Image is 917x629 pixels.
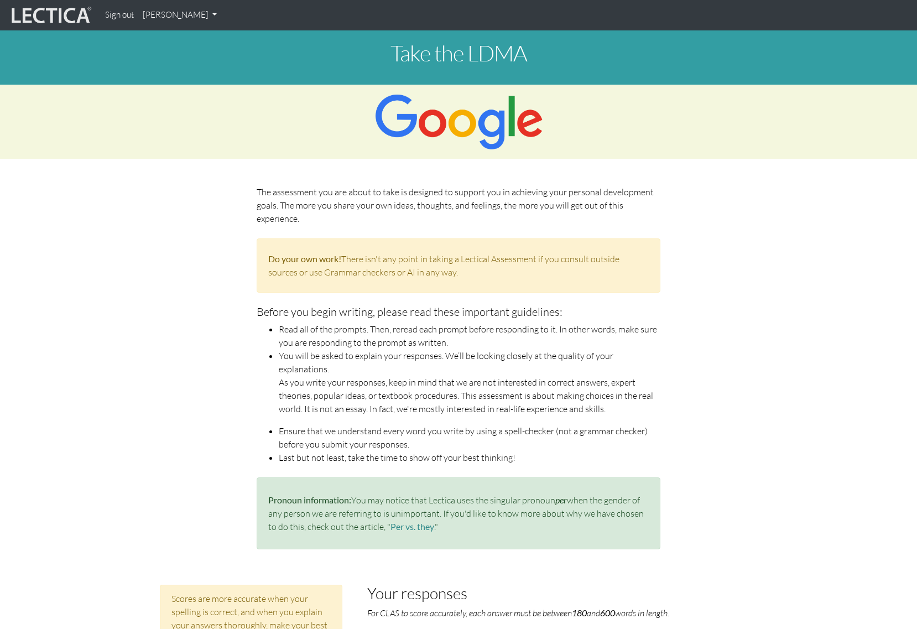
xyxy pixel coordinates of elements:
em: For CLAS to score accurately, each answer must be between and words in length. [367,607,669,618]
p: As you write your responses, keep in mind that we are not interested in correct answers, expert t... [279,376,660,415]
li: Ensure that we understand every word you write by using a spell-checker (not a grammar checker) b... [279,424,660,451]
img: Google Logo [374,93,543,150]
p: You may notice that Lectica uses the singular pronoun when the gender of any person we are referr... [268,493,649,533]
b: 180 [572,607,587,618]
h3: Your responses [367,585,732,602]
li: Last but not least, take the time to show off your best thinking! [279,451,660,464]
i: per [555,495,567,505]
a: [PERSON_NAME] [138,4,221,26]
a: Per vs. they [390,521,434,532]
p: The assessment you are about to take is designed to support you in achieving your personal develo... [257,185,660,225]
img: lecticalive [9,5,92,26]
b: 600 [600,607,615,618]
li: You will be asked to explain your responses. We’ll be looking closely at the quality of your expl... [279,349,660,376]
strong: Pronoun information: [268,495,351,505]
strong: Do your own work! [268,253,341,264]
h1: Take the LDMA [152,41,765,65]
a: Sign out [101,4,138,26]
h5: Before you begin writing, please read these important guidelines: [257,306,660,318]
li: Read all of the prompts. Then, reread each prompt before responding to it. In other words, make s... [279,323,660,349]
div: There isn't any point in taking a Lectical Assessment if you consult outside sources or use Gramm... [257,238,660,293]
